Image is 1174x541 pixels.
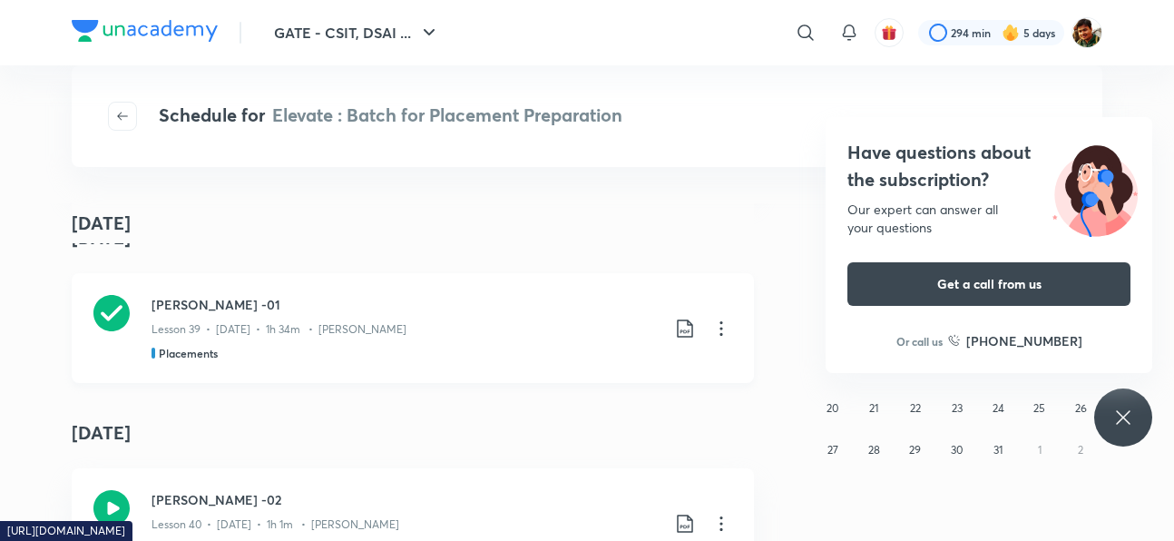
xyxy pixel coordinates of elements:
[948,331,1082,350] a: [PHONE_NUMBER]
[72,405,754,461] h4: [DATE]
[272,103,622,127] span: Elevate : Batch for Placement Preparation
[1075,401,1087,415] abbr: July 26, 2025
[869,401,878,415] abbr: July 21, 2025
[951,443,963,457] abbr: July 30, 2025
[847,262,1130,306] button: Get a call from us
[827,443,838,457] abbr: July 27, 2025
[1025,394,1054,423] button: July 25, 2025
[1066,394,1095,423] button: July 26, 2025
[847,139,1130,193] h4: Have questions about the subscription?
[263,15,451,51] button: GATE - CSIT, DSAI ...
[72,20,218,46] a: Company Logo
[901,394,930,423] button: July 22, 2025
[901,436,930,465] button: July 29, 2025
[909,443,921,457] abbr: July 29, 2025
[827,401,838,415] abbr: July 20, 2025
[818,311,847,340] button: July 6, 2025
[875,18,904,47] button: avatar
[818,352,847,381] button: July 13, 2025
[72,273,754,383] a: [PERSON_NAME] -01Lesson 39 • [DATE] • 1h 34m • [PERSON_NAME]Placements
[1038,139,1152,237] img: ttu_illustration_new.svg
[72,210,131,237] h4: [DATE]
[152,321,406,338] p: Lesson 39 • [DATE] • 1h 34m • [PERSON_NAME]
[818,436,847,465] button: July 27, 2025
[152,490,660,509] h3: [PERSON_NAME] -02
[896,333,943,349] p: Or call us
[152,516,399,533] p: Lesson 40 • [DATE] • 1h 1m • [PERSON_NAME]
[159,102,622,131] h4: Schedule for
[859,436,888,465] button: July 28, 2025
[159,345,218,361] h5: Placements
[1002,24,1020,42] img: streak
[910,401,921,415] abbr: July 22, 2025
[859,394,888,423] button: July 21, 2025
[881,25,897,41] img: avatar
[952,401,963,415] abbr: July 23, 2025
[983,436,1013,465] button: July 31, 2025
[993,443,1003,457] abbr: July 31, 2025
[847,201,1130,237] div: Our expert can answer all your questions
[983,394,1013,423] button: July 24, 2025
[943,394,972,423] button: July 23, 2025
[1033,401,1045,415] abbr: July 25, 2025
[72,20,218,42] img: Company Logo
[818,394,847,423] button: July 20, 2025
[1071,17,1102,48] img: SUVRO
[966,331,1082,350] h6: [PHONE_NUMBER]
[152,295,660,314] h3: [PERSON_NAME] -01
[943,436,972,465] button: July 30, 2025
[868,443,880,457] abbr: July 28, 2025
[993,401,1004,415] abbr: July 24, 2025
